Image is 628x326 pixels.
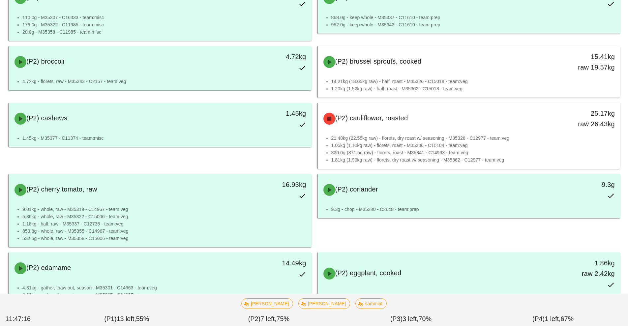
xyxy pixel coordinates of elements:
[26,264,71,271] span: (P2) edamame
[198,313,340,325] div: (P2) 75%
[331,78,615,85] li: 14.21kg (18.05kg raw) - half, roast - M35326 - C15018 - team:veg
[116,315,136,322] span: 13 left,
[331,14,615,21] li: 868.0g - keep whole - M35337 - C11610 - team:prep
[303,299,346,309] span: [PERSON_NAME]
[22,14,306,21] li: 110.0g - M35307 - C16333 - team:misc
[239,108,306,119] div: 1.45kg
[548,51,615,73] div: 15.41kg raw 19.57kg
[335,269,402,277] span: (P2) eggplant, cooked
[22,78,306,85] li: 4.72kg - florets, raw - M35343 - C2157 - team:veg
[26,114,67,122] span: (P2) cashews
[22,134,306,142] li: 1.45kg - M35377 - C11374 - team:misc
[22,213,306,220] li: 5.36kg - whole, raw - M35322 - C15006 - team:veg
[22,206,306,213] li: 9.01kg - whole, raw - M35319 - C14967 - team:veg
[22,291,306,299] li: 6.68kg - gather, thaw out, season - M35307 - C14997 - team:veg
[548,179,615,190] div: 9.3g
[482,313,624,325] div: (P4) 67%
[335,186,378,193] span: (P2) coriander
[4,313,56,325] div: 11:47:16
[239,179,306,190] div: 16.93kg
[331,85,615,92] li: 1.20kg (1.52kg raw) - half, roast - M35362 - C15018 - team:veg
[548,258,615,279] div: 1.86kg raw 2.42kg
[239,51,306,62] div: 4.72kg
[331,142,615,149] li: 1.05kg (1.10kg raw) - florets, roast - M35336 - C10104 - team:veg
[246,299,289,309] span: [PERSON_NAME]
[545,315,560,322] span: 1 left,
[22,28,306,36] li: 20.0g - M35358 - C11985 - team:misc
[239,258,306,268] div: 14.49kg
[331,149,615,156] li: 830.0g (871.5g raw) - florets, roast - M35341 - C14993 - team:veg
[403,315,418,322] span: 3 left,
[260,315,276,322] span: 7 left,
[22,227,306,235] li: 853.8g - whole, raw - M35355 - C14967 - team:veg
[22,284,306,291] li: 4.31kg - gather, thaw out, season - M35301 - C14963 - team:veg
[26,58,65,65] span: (P2) broccoli
[331,156,615,163] li: 1.81kg (1.90kg raw) - florets, dry roast w/ seasoning - M35362 - C12977 - team:veg
[548,108,615,129] div: 25.17kg raw 26.43kg
[335,58,422,65] span: (P2) brussel sprouts, cooked
[22,21,306,28] li: 179.0g - M35322 - C11985 - team:misc
[26,186,97,193] span: (P2) cherry tomato, raw
[22,235,306,242] li: 532.5g - whole, raw - M35358 - C15006 - team:veg
[331,206,615,213] li: 9.3g - chop - M35380 - C2648 - team:prep
[56,313,198,325] div: (P1) 55%
[22,220,306,227] li: 1.18kg - half, raw - M35337 - C12735 - team:veg
[340,313,482,325] div: (P3) 70%
[331,134,615,142] li: 21.48kg (22.55kg raw) - florets, dry roast w/ seasoning - M35326 - C12977 - team:veg
[335,114,408,122] span: (P2) cauliflower, roasted
[331,21,615,28] li: 952.0g - keep whole - M35343 - C11610 - team:prep
[360,299,382,309] span: sammiat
